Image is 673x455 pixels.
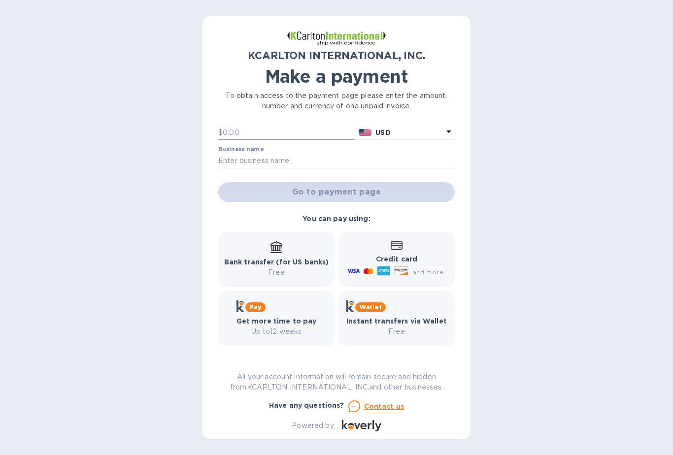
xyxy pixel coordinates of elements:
[218,146,264,152] label: Business name
[224,258,329,266] b: Bank transfer (for US banks)
[218,66,455,87] h1: Make a payment
[375,129,390,136] b: USD
[223,125,355,140] input: 0.00
[218,91,455,111] p: To obtain access to the payment page please enter the amount, number and currency of one unpaid i...
[269,401,344,409] b: Have any questions?
[346,326,447,337] p: Free
[224,267,329,278] p: Free
[248,49,425,62] b: KCARLTON INTERNATIONAL, INC.
[292,421,334,431] p: Powered by
[236,317,317,325] b: Get more time to pay
[364,402,404,410] u: Contact us
[218,372,455,392] p: All your account information will remain secure and hidden from KCARLTON INTERNATIONAL, INC. and ...
[236,326,317,337] p: Up to 12 weeks
[376,255,417,263] b: Credit card
[346,317,447,325] b: Instant transfers via Wallet
[412,268,448,276] span: and more...
[359,303,382,311] b: Wallet
[218,128,223,138] p: $
[303,215,370,223] b: You can pay using:
[249,303,262,311] b: Pay
[218,154,455,168] input: Enter business name
[359,129,372,136] img: USD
